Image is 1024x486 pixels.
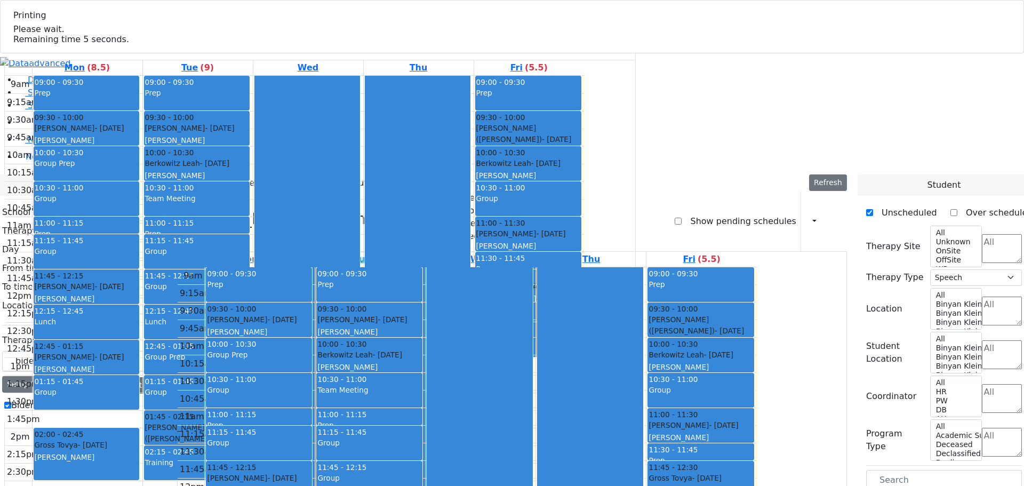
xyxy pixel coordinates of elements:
span: 02:00 - 02:45 [35,429,84,440]
option: WP [935,265,975,274]
span: - [DATE] [704,350,733,359]
span: - [DATE] [715,326,744,335]
option: PW [935,396,975,405]
span: 01:15 - 01:45 [145,377,194,386]
option: All [935,378,975,387]
div: [PERSON_NAME] [317,314,421,325]
span: 09:30 - 10:00 [649,304,698,314]
option: All [935,422,975,431]
label: Unscheduled [873,204,937,221]
div: [PERSON_NAME] [35,293,139,304]
textarea: Search [982,234,1022,263]
div: Gross Tovya [649,473,753,483]
div: [PERSON_NAME] [649,420,753,431]
div: 2:30pm [5,466,42,479]
div: Prep [649,279,753,290]
label: (8.5) [87,61,110,74]
div: 10am [178,340,206,353]
textarea: Search [982,428,1022,457]
span: 11:45 - 12:15 [35,270,84,281]
div: 12:45pm [5,342,47,355]
div: 11:30am [178,445,220,458]
div: 11:15am [5,237,47,250]
span: 02:15 - 02:45 [145,448,194,456]
div: Berkowitz Leah [317,349,421,360]
option: DB [935,405,975,415]
option: Binyan Klein 4 [935,353,975,362]
a: August 25, 2025 [62,60,112,75]
option: All [935,291,975,300]
div: Berkowitz Leah [476,158,580,169]
div: [PERSON_NAME] [207,473,311,483]
div: 10:30am [178,375,220,388]
div: [PERSON_NAME] [317,326,421,337]
div: [PERSON_NAME] [35,135,139,146]
label: Day [2,243,19,256]
span: - [DATE] [542,135,571,144]
span: - [DATE] [94,353,124,361]
div: Group [317,437,421,448]
span: 09:30 - 10:00 [476,112,525,123]
span: 09:00 - 09:30 [317,269,366,278]
span: 11:45 - 12:15 [145,272,194,280]
div: Prep [35,228,139,239]
label: Show pending schedules [682,213,796,230]
input: Search [2,351,158,371]
label: Therapy Type [2,225,60,237]
div: [PERSON_NAME] [35,364,139,375]
div: 10:45am [5,202,47,214]
div: [PERSON_NAME] [476,241,580,251]
label: Coordinator [866,390,916,403]
label: Therapy Type [866,271,924,284]
div: Prep [207,279,311,290]
option: Binyan Klein 4 [935,309,975,318]
label: Location [2,299,38,312]
span: - [DATE] [267,315,297,324]
div: Berkowitz Leah [649,349,753,360]
label: To time [2,281,33,293]
label: (5.5) [525,61,548,74]
span: Printing [13,9,129,22]
span: 11:00 - 11:15 [145,219,194,227]
div: [PERSON_NAME] [35,452,139,463]
div: Group [207,385,311,395]
span: 10:00 - 10:30 [207,340,256,348]
span: Remaining time 5 seconds. [13,34,129,44]
div: Group [317,473,421,483]
div: 11:45am [178,463,220,476]
div: 11:45am [5,272,47,285]
div: Group [35,193,139,204]
span: - [DATE] [78,441,107,449]
div: 12:15pm [5,307,47,320]
div: Group [35,387,139,397]
div: [PERSON_NAME] [476,228,580,239]
div: 12pm [5,290,34,302]
div: [PERSON_NAME] [35,352,139,362]
option: All [935,228,975,237]
div: Group [145,246,249,257]
div: 9:15am [5,96,42,109]
div: 11am [178,410,206,423]
span: 10:30 - 11:00 [145,184,194,192]
span: 11:00 - 11:15 [317,410,366,419]
span: - [DATE] [692,474,722,482]
option: OnSite [935,246,975,256]
span: 10:30 - 11:00 [476,184,525,192]
div: [PERSON_NAME] [145,123,249,133]
div: 9am [9,78,32,91]
textarea: Search [982,384,1022,413]
div: Prep [476,87,580,98]
span: 11:00 - 11:15 [35,219,84,227]
span: - [DATE] [205,124,234,132]
option: Unknown [935,237,975,246]
span: 10:30 - 11:00 [35,184,84,192]
label: (9) [200,61,214,74]
a: August 27, 2025 [295,60,321,75]
option: Deceased [935,440,975,449]
div: 9:30am [178,305,214,317]
span: 10:00 - 10:30 [476,147,525,158]
span: 10:00 - 10:30 [649,339,698,349]
div: 9:45am [178,322,214,335]
div: [PERSON_NAME] [145,170,249,181]
span: 10:30 - 11:00 [207,375,256,384]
